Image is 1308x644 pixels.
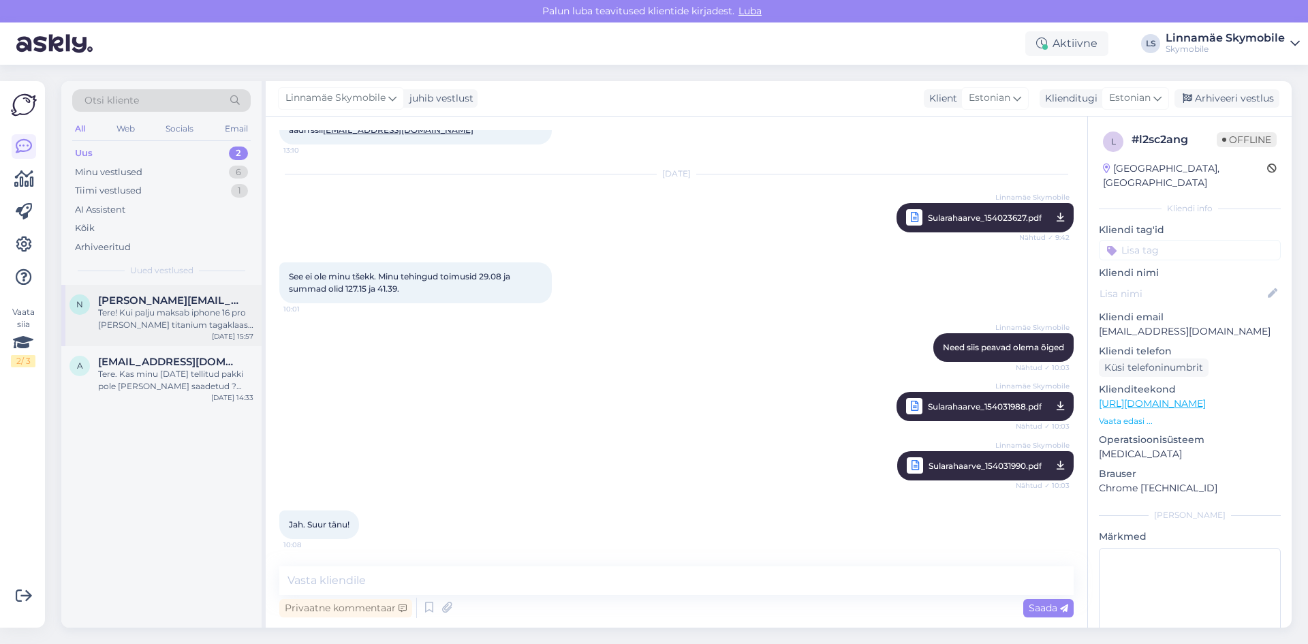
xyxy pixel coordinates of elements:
a: Linnamäe SkymobileSularahaarve_154031988.pdfNähtud ✓ 10:03 [897,392,1074,421]
a: [URL][DOMAIN_NAME] [1099,397,1206,410]
span: Linnamäe Skymobile [995,381,1070,391]
span: 13:10 [283,145,334,155]
div: Arhiveeri vestlus [1174,89,1279,108]
span: Linnamäe Skymobile [285,91,386,106]
p: [EMAIL_ADDRESS][DOMAIN_NAME] [1099,324,1281,339]
span: Offline [1217,132,1277,147]
div: Email [222,120,251,138]
div: Klient [924,91,957,106]
span: Jah. Suur tänu! [289,519,349,530]
span: l [1111,136,1116,147]
div: 1 [231,184,248,198]
div: 2 [229,147,248,160]
span: Linnamäe Skymobile [995,192,1070,202]
span: Luba [734,5,766,17]
div: Arhiveeritud [75,241,131,254]
div: Minu vestlused [75,166,142,179]
div: juhib vestlust [404,91,473,106]
p: Klienditeekond [1099,382,1281,397]
a: Linnamäe SkymobileSularahaarve_154023627.pdfNähtud ✓ 9:42 [897,203,1074,232]
a: Linnamäe SkymobileSkymobile [1166,33,1300,55]
div: [PERSON_NAME] [1099,509,1281,521]
input: Lisa tag [1099,240,1281,260]
div: Web [114,120,138,138]
span: n.kunnapuu@gmail.com [98,294,240,307]
div: 2 / 3 [11,355,35,367]
div: [GEOGRAPHIC_DATA], [GEOGRAPHIC_DATA] [1103,162,1267,190]
div: LS [1141,34,1160,53]
span: Saada [1029,602,1068,614]
div: Tere. Kas minu [DATE] tellitud pakki pole [PERSON_NAME] saadetud ? Tellimus #2892 [PERSON_NAME][G... [98,368,253,393]
div: # l2sc2ang [1132,132,1217,148]
span: 10:01 [283,304,334,314]
p: Kliendi tag'id [1099,223,1281,237]
div: Klienditugi [1040,91,1097,106]
input: Lisa nimi [1100,286,1265,301]
div: [DATE] 15:57 [212,331,253,341]
p: Kliendi nimi [1099,266,1281,280]
p: Operatsioonisüsteem [1099,433,1281,447]
p: Kliendi telefon [1099,344,1281,358]
div: AI Assistent [75,203,125,217]
span: 10:08 [283,540,334,550]
span: Nähtud ✓ 10:03 [1016,363,1070,373]
div: Tiimi vestlused [75,184,142,198]
span: Sularahaarve_154031990.pdf [929,457,1042,474]
div: Kliendi info [1099,202,1281,215]
img: Askly Logo [11,92,37,118]
div: Uus [75,147,93,160]
p: Märkmed [1099,530,1281,544]
span: Nähtud ✓ 10:03 [1016,477,1070,494]
span: Estonian [1109,91,1151,106]
div: Socials [163,120,196,138]
span: See ei ole minu tšekk. Minu tehingud toimusid 29.08 ja summad olid 127.15 ja 41.39. [289,271,512,294]
div: [DATE] [279,168,1074,180]
span: a [77,361,83,371]
span: n [76,299,83,309]
div: [DATE] 14:33 [211,393,253,403]
span: Linnamäe Skymobile [995,440,1070,450]
p: Chrome [TECHNICAL_ID] [1099,481,1281,495]
span: Nähtud ✓ 9:42 [1018,229,1070,246]
p: Brauser [1099,467,1281,481]
a: Linnamäe SkymobileSularahaarve_154031990.pdfNähtud ✓ 10:03 [897,451,1074,480]
div: All [72,120,88,138]
p: Kliendi email [1099,310,1281,324]
span: Otsi kliente [84,93,139,108]
div: 6 [229,166,248,179]
div: Privaatne kommentaar [279,599,412,617]
span: Need siis peavad olema õiged [943,342,1064,352]
span: Sularahaarve_154031988.pdf [928,398,1042,415]
div: Tere! Kui palju maksab iphone 16 pro [PERSON_NAME] titanium tagaklaasi vahetus? Originaali hind o... [98,307,253,331]
div: Linnamäe Skymobile [1166,33,1285,44]
div: Kõik [75,221,95,235]
p: [MEDICAL_DATA] [1099,447,1281,461]
div: Skymobile [1166,44,1285,55]
span: Linnamäe Skymobile [995,322,1070,333]
div: Aktiivne [1025,31,1108,56]
span: Nähtud ✓ 10:03 [1016,418,1070,435]
span: Uued vestlused [130,264,193,277]
div: Küsi telefoninumbrit [1099,358,1209,377]
div: Vaata siia [11,306,35,367]
p: Vaata edasi ... [1099,415,1281,427]
span: Sularahaarve_154023627.pdf [928,209,1042,226]
span: argo.valdna@gmail.com [98,356,240,368]
a: [EMAIL_ADDRESS][DOMAIN_NAME] [323,125,473,135]
span: Estonian [969,91,1010,106]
